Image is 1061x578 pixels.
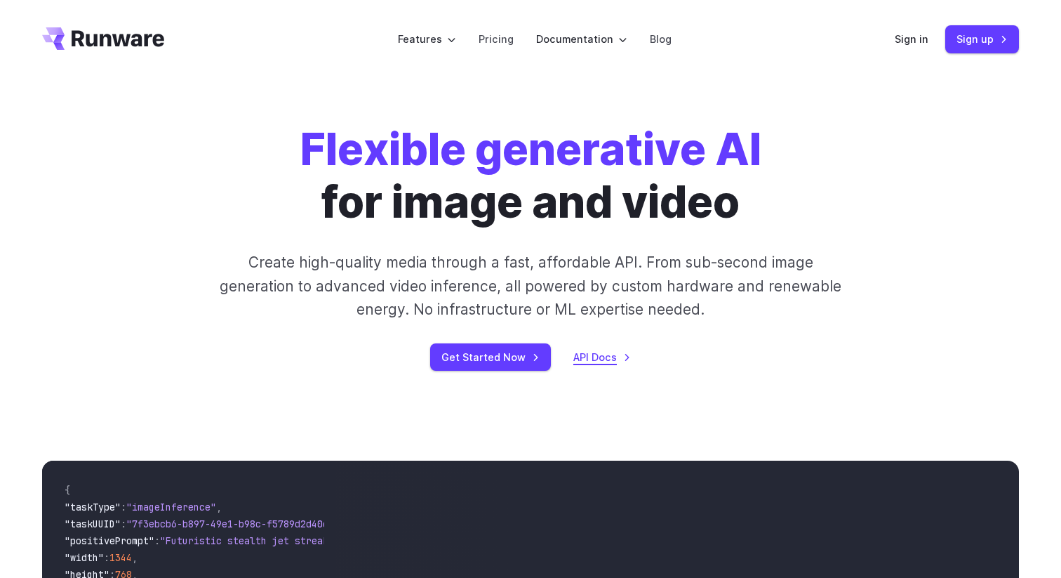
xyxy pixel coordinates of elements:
[65,534,154,547] span: "positivePrompt"
[132,551,138,564] span: ,
[650,31,672,47] a: Blog
[65,484,70,497] span: {
[154,534,160,547] span: :
[65,551,104,564] span: "width"
[479,31,514,47] a: Pricing
[121,518,126,530] span: :
[895,31,928,47] a: Sign in
[573,349,631,365] a: API Docs
[300,123,761,176] strong: Flexible generative AI
[300,124,761,228] h1: for image and video
[126,518,340,530] span: "7f3ebcb6-b897-49e1-b98c-f5789d2d40d7"
[430,343,551,371] a: Get Started Now
[42,27,164,50] a: Go to /
[945,25,1019,53] a: Sign up
[109,551,132,564] span: 1344
[160,534,671,547] span: "Futuristic stealth jet streaking through a neon-lit cityscape with glowing purple exhaust"
[398,31,456,47] label: Features
[216,501,222,513] span: ,
[104,551,109,564] span: :
[536,31,627,47] label: Documentation
[65,501,121,513] span: "taskType"
[121,501,126,513] span: :
[65,518,121,530] span: "taskUUID"
[218,251,843,321] p: Create high-quality media through a fast, affordable API. From sub-second image generation to adv...
[126,501,216,513] span: "imageInference"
